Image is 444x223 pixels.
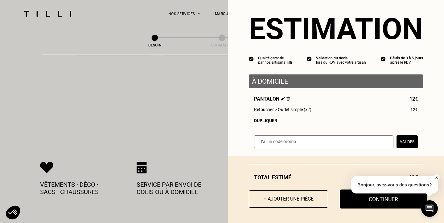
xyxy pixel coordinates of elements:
[252,78,420,85] p: À domicile
[258,60,292,65] div: par nos artisans Tilli
[249,174,423,181] div: Total estimé
[433,174,439,181] button: X
[409,96,418,102] span: 12€
[281,97,285,101] img: Éditer
[286,97,290,101] img: Supprimer
[410,107,418,112] span: 12€
[249,190,328,208] button: + Ajouter une pièce
[254,135,393,148] input: J‘ai un code promo
[351,176,438,193] p: Bonjour, avez-vous des questions?
[316,56,366,60] div: Validation du devis
[397,135,418,148] button: Valider
[340,189,427,209] button: Continuer
[307,56,312,62] img: icon list info
[258,56,292,60] div: Qualité garantie
[254,107,311,112] span: Retoucher > Ourlet simple (x2)
[316,60,366,65] div: lors du RDV avec votre artisan
[390,56,423,60] div: Délais de 3 à 5 jours
[254,96,290,102] span: Pantalon
[390,60,423,65] div: après le RDV
[249,12,423,46] section: Estimation
[381,56,386,62] img: icon list info
[249,56,254,62] img: icon list info
[254,118,418,123] div: Dupliquer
